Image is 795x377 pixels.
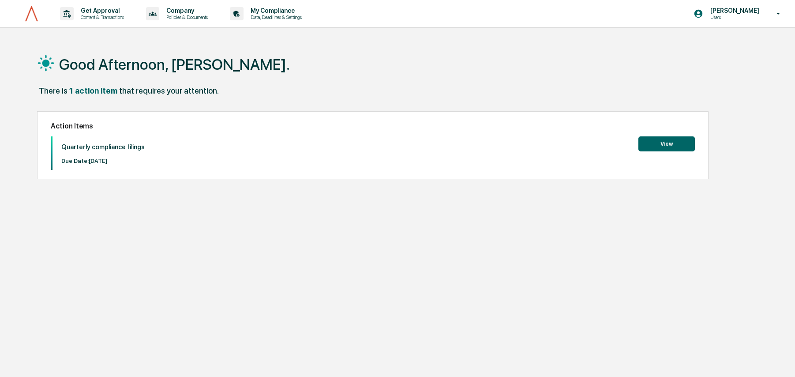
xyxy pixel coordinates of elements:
[159,14,212,20] p: Policies & Documents
[638,136,695,151] button: View
[638,139,695,147] a: View
[703,7,764,14] p: [PERSON_NAME]
[244,7,306,14] p: My Compliance
[21,5,42,23] img: logo
[61,158,145,164] p: Due Date: [DATE]
[244,14,306,20] p: Data, Deadlines & Settings
[703,14,764,20] p: Users
[159,7,212,14] p: Company
[74,7,128,14] p: Get Approval
[51,122,695,130] h2: Action Items
[74,14,128,20] p: Content & Transactions
[119,86,219,95] div: that requires your attention.
[39,86,67,95] div: There is
[69,86,117,95] div: 1 action item
[61,143,145,151] p: Quarterly compliance filings
[59,56,290,73] h1: Good Afternoon, [PERSON_NAME].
